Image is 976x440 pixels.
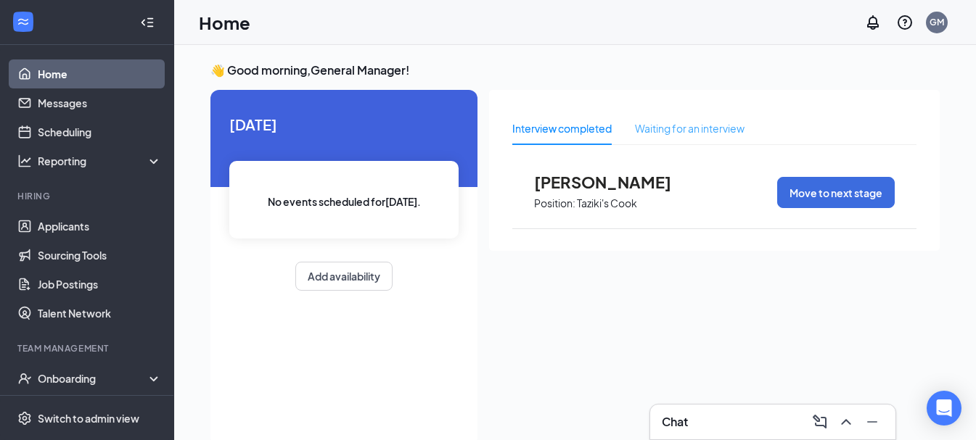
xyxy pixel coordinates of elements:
svg: Collapse [140,15,155,30]
svg: Settings [17,411,32,426]
button: Add availability [295,262,393,291]
span: [DATE] [229,113,459,136]
svg: Analysis [17,154,32,168]
a: Scheduling [38,117,162,146]
a: Applicants [38,212,162,241]
span: No events scheduled for [DATE] . [268,194,421,209]
a: Team [38,393,162,422]
svg: Notifications [864,14,882,31]
h1: Home [199,10,250,35]
p: Position: [534,196,575,210]
div: Onboarding [38,371,149,386]
div: Hiring [17,190,159,202]
a: Home [38,59,162,88]
div: Team Management [17,342,159,354]
div: Switch to admin view [38,411,139,426]
p: Taziki's Cook [577,196,637,210]
span: [PERSON_NAME] [534,173,694,191]
button: ChevronUp [834,410,858,433]
button: ComposeMessage [808,410,832,433]
button: Minimize [861,410,884,433]
svg: Minimize [864,413,881,431]
a: Messages [38,88,162,117]
div: Reporting [38,154,163,168]
svg: ChevronUp [837,413,855,431]
div: Waiting for an interview [635,120,745,136]
a: Talent Network [38,299,162,328]
h3: Chat [662,414,688,430]
div: GM [930,16,944,28]
svg: QuestionInfo [896,14,914,31]
button: Move to next stage [777,177,895,208]
svg: WorkstreamLogo [16,14,30,29]
div: Interview completed [512,120,612,136]
a: Job Postings [38,270,162,299]
svg: ComposeMessage [811,413,829,431]
a: Sourcing Tools [38,241,162,270]
div: Open Intercom Messenger [927,391,961,426]
svg: UserCheck [17,371,32,386]
h3: 👋 Good morning, General Manager ! [210,62,940,78]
